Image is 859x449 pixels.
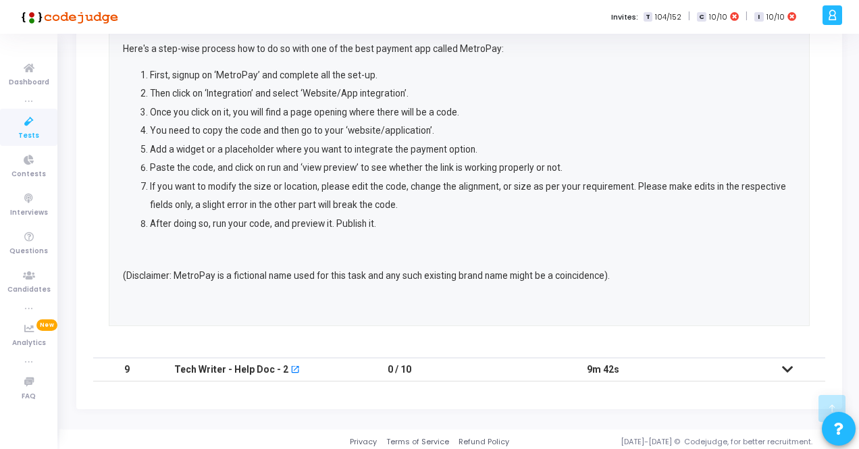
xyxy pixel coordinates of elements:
[746,9,748,24] span: |
[12,338,46,349] span: Analytics
[709,11,727,23] span: 10/10
[93,358,161,381] td: 9
[455,358,750,381] td: 9m 42s
[123,40,796,59] p: Here's a step-wise process how to do so with one of the best payment app called MetroPay:
[290,366,300,375] mat-icon: open_in_new
[22,391,36,402] span: FAQ
[350,436,377,448] a: Privacy
[386,436,449,448] a: Terms of Service
[7,284,51,296] span: Candidates
[150,178,796,215] li: If you want to modify the size or location, please edit the code, change the alignment, or size a...
[766,11,785,23] span: 10/10
[150,140,796,159] li: Add a widget or a placeholder where you want to integrate the payment option.
[611,11,638,23] label: Invites:
[754,12,763,22] span: I
[10,207,48,219] span: Interviews
[697,12,706,22] span: C
[123,267,796,286] p: (Disclaimer: MetroPay is a fictional name used for this task and any such existing brand name mig...
[150,215,796,234] li: After doing so, run your code, and preview it. Publish it.
[17,3,118,30] img: logo
[344,358,455,381] td: 0 / 10
[9,77,49,88] span: Dashboard
[9,246,48,257] span: Questions
[150,84,796,103] li: Then click on ‘Integration’ and select ‘Website/App integration’.
[150,122,796,140] li: You need to copy the code and then go to your ‘website/application’.
[174,359,288,381] div: Tech Writer - Help Doc - 2
[150,159,796,178] li: Paste the code, and click on run and ‘view preview’ to see whether the link is working properly o...
[509,436,842,448] div: [DATE]-[DATE] © Codejudge, for better recruitment.
[150,66,796,85] li: First, signup on ‘MetroPay’ and complete all the set-up.
[655,11,681,23] span: 104/152
[688,9,690,24] span: |
[18,130,39,142] span: Tests
[150,103,796,122] li: Once you click on it, you will find a page opening where there will be a code.
[11,169,46,180] span: Contests
[36,319,57,331] span: New
[459,436,509,448] a: Refund Policy
[644,12,652,22] span: T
